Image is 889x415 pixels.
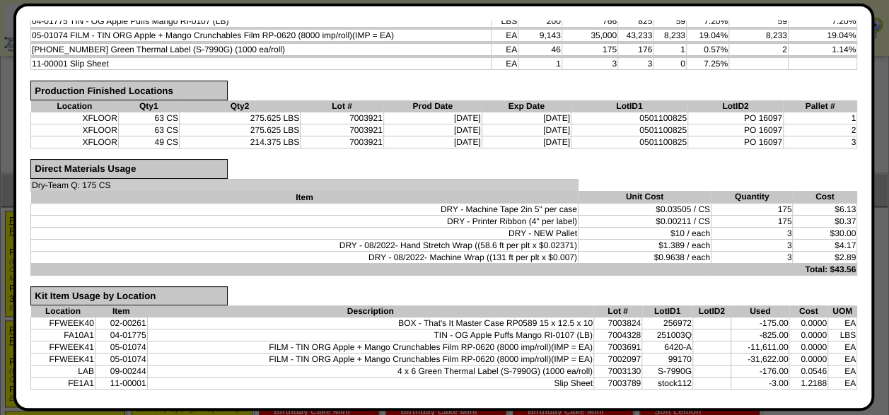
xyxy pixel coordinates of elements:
[593,353,641,366] td: 7002097
[827,366,856,378] td: EA
[593,317,641,329] td: 7003824
[789,353,827,366] td: 0.0000
[31,124,119,136] td: XFLOOR
[642,378,693,390] td: stock112
[492,44,518,56] td: EA
[593,378,641,390] td: 7003789
[578,239,711,251] td: $1.389 / each
[653,58,687,70] td: 0
[593,329,641,341] td: 7004328
[31,44,492,56] td: [PHONE_NUMBER] Green Thermal Label (S-7990G) (1000 ea/roll)
[789,317,827,329] td: 0.0000
[578,227,711,239] td: $10 / each
[793,227,857,239] td: $30.00
[31,317,95,329] td: FFWEEK40
[617,44,653,56] td: 176
[731,341,789,353] td: -11,611.00
[789,329,827,341] td: 0.0000
[642,353,693,366] td: 99170
[31,366,95,378] td: LAB
[728,30,788,42] td: 8,233
[728,16,788,28] td: 59
[31,30,492,42] td: 05-01074 FILM - TIN ORG Apple + Mango Crunchables Film RP-0620 (8000 imp/roll)(IMP = EA)
[482,100,571,112] th: Exp Date
[301,124,384,136] td: 7003921
[653,16,687,28] td: 59
[31,239,579,251] td: DRY - 08/2022- Hand Stretch Wrap ((58.6 ft per plt x $0.02371)
[789,378,827,390] td: 1.2188
[783,100,856,112] th: Pallet #
[383,124,482,136] td: [DATE]
[147,366,593,378] td: 4 x 6 Green Thermal Label (S-7990G) (1000 ea/roll)
[95,378,147,390] td: 11-00001
[687,124,783,136] td: PO 16097
[827,305,856,317] th: UOM
[31,353,95,366] td: FFWEEK41
[482,124,571,136] td: [DATE]
[711,203,793,215] td: 175
[789,305,827,317] th: Cost
[31,263,857,275] td: Total: $43.56
[686,58,728,70] td: 7.25%
[653,44,687,56] td: 1
[793,251,857,263] td: $2.89
[301,136,384,148] td: 7003921
[31,341,95,353] td: FFWEEK41
[686,44,728,56] td: 0.57%
[827,317,856,329] td: EA
[147,329,593,341] td: TIN - OG Apple Puffs Mango RI-0107 (LB)
[593,305,641,317] th: Lot #
[31,329,95,341] td: FA10A1
[31,112,119,124] td: XFLOOR
[793,215,857,227] td: $0.37
[147,305,593,317] th: Description
[789,341,827,353] td: 0.0000
[147,317,593,329] td: BOX - That's It Master Case RP0589 15 x 12.5 x 10
[95,305,147,317] th: Item
[731,366,789,378] td: -176.00
[827,378,856,390] td: EA
[179,100,300,112] th: Qty2
[301,100,384,112] th: Lot #
[562,30,617,42] td: 35,000
[571,100,687,112] th: LotID1
[31,203,579,215] td: DRY - Machine Tape 2in 5" per case
[30,159,228,179] div: Direct Materials Usage
[593,366,641,378] td: 7003130
[95,353,147,366] td: 05-01074
[731,329,789,341] td: -825.00
[687,100,783,112] th: LotID2
[31,251,579,263] td: DRY - 08/2022- Machine Wrap ((131 ft per plt x $0.007)
[731,353,789,366] td: -31,622.00
[562,16,617,28] td: 766
[686,30,728,42] td: 19.04%
[518,44,562,56] td: 46
[179,136,300,148] td: 214.375 LBS
[301,112,384,124] td: 7003921
[788,30,856,42] td: 19.04%
[793,191,857,203] th: Cost
[492,16,518,28] td: LBS
[642,317,693,329] td: 256972
[95,366,147,378] td: 09-00244
[482,136,571,148] td: [DATE]
[31,58,492,70] td: 11-00001 Slip Sheet
[578,251,711,263] td: $0.9638 / each
[642,329,693,341] td: 251003Q
[179,112,300,124] td: 275.625 LBS
[147,378,593,390] td: Slip Sheet
[31,305,95,317] th: Location
[687,112,783,124] td: PO 16097
[518,58,562,70] td: 1
[593,341,641,353] td: 7003691
[30,81,228,100] div: Production Finished Locations
[118,112,179,124] td: 63 CS
[731,317,789,329] td: -175.00
[118,136,179,148] td: 49 CS
[793,239,857,251] td: $4.17
[617,16,653,28] td: 825
[642,366,693,378] td: S-7990G
[578,191,711,203] th: Unit Cost
[578,215,711,227] td: $0.00211 / CS
[118,124,179,136] td: 63 CS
